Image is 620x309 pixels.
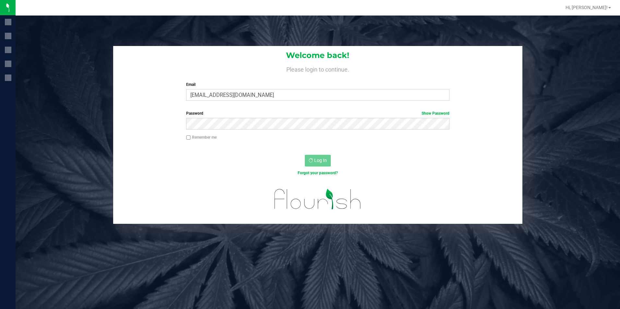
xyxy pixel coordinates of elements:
[314,158,327,163] span: Log In
[113,65,523,73] h4: Please login to continue.
[305,155,331,166] button: Log In
[267,183,369,216] img: flourish_logo.svg
[422,111,449,116] a: Show Password
[298,171,338,175] a: Forgot your password?
[186,111,203,116] span: Password
[186,134,217,140] label: Remember me
[186,135,191,140] input: Remember me
[113,51,523,60] h1: Welcome back!
[186,82,449,87] label: Email
[566,5,608,10] span: Hi, [PERSON_NAME]!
